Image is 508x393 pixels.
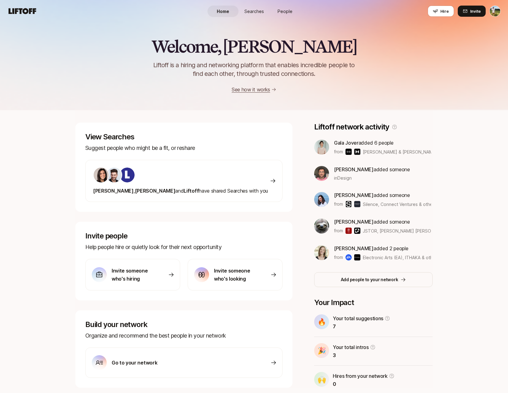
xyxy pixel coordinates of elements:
img: be759a5f_470b_4f28_a2aa_5434c985ebf0.jpg [314,166,329,181]
a: See how it works [232,86,270,93]
p: Your Impact [314,298,433,307]
p: added someone [334,165,410,173]
span: [PERSON_NAME] & [PERSON_NAME], Minor Adventures & others [363,149,495,155]
span: Silence, Connect Ventures & others [363,202,436,207]
img: Connect Ventures [354,201,360,207]
p: Your total intros [333,343,369,351]
p: Your total suggestions [333,314,383,322]
p: Invite people [85,232,283,240]
img: JSTOR [345,228,352,234]
img: 7bf30482_e1a5_47b4_9e0f_fc49ddd24bf6.jpg [107,168,122,182]
p: added someone [334,218,431,226]
p: Help people hire or quietly look for their next opportunity [85,243,283,251]
p: 0 [333,380,394,388]
span: have shared Searches with you [93,188,268,194]
p: Go to your network [112,359,157,367]
span: Liftoff [184,188,199,194]
span: Invite [470,8,481,14]
span: [PERSON_NAME] [334,219,374,225]
span: and [175,188,184,194]
div: 🎉 [314,343,329,358]
h2: Welcome, [PERSON_NAME] [151,37,357,56]
img: Minor Adventures [354,149,360,155]
span: , [134,188,135,194]
span: JSTOR, [PERSON_NAME] [PERSON_NAME] & others [363,228,431,234]
p: Hires from your network [333,372,388,380]
a: Home [207,6,238,17]
img: 71d7b91d_d7cb_43b4_a7ea_a9b2f2cc6e03.jpg [94,168,109,182]
button: Tyler Kieft [489,6,501,17]
span: [PERSON_NAME] [135,188,176,194]
button: Add people to your network [314,272,433,287]
p: 3 [333,351,376,359]
p: Organize and recommend the best people in your network [85,331,283,340]
p: from [334,148,343,155]
img: Kleiner Perkins [354,228,360,234]
span: [PERSON_NAME] [334,245,374,251]
img: ACg8ocKhcGRvChYzWN2dihFRyxedT7mU-5ndcsMXykEoNcm4V62MVdan=s160-c [314,140,329,155]
p: Invite someone who's hiring [112,267,155,283]
span: Home [217,8,229,15]
img: ACg8ocKIuO9-sklR2KvA8ZVJz4iZ_g9wtBiQREC3t8A94l4CTg=s160-c [120,168,135,182]
div: 🔥 [314,314,329,329]
p: from [334,200,343,208]
p: added 6 people [334,139,431,147]
span: in Design [334,175,352,181]
span: [PERSON_NAME] [334,192,374,198]
p: 7 [333,322,390,330]
img: Electronic Arts (EA) [345,254,352,260]
span: Electronic Arts (EA), ITHAKA & others [363,255,439,260]
p: Add people to your network [341,276,398,283]
p: Liftoff is a hiring and networking platform that enables incredible people to find each other, th... [143,61,365,78]
span: Hire [440,8,449,14]
span: [PERSON_NAME] [334,166,374,172]
img: ITHAKA [354,254,360,260]
img: 3b21b1e9_db0a_4655_a67f_ab9b1489a185.jpg [314,192,329,207]
p: View Searches [85,133,283,141]
a: People [270,6,301,17]
img: Silence [345,201,352,207]
button: Invite [458,6,486,17]
span: People [278,8,292,15]
img: 1892a8b6_cadd_4280_94c4_61f2b816795c.jfif [314,245,329,260]
p: Build your network [85,320,283,329]
span: Gala Jover [334,140,359,146]
div: 🙌 [314,372,329,387]
p: added someone [334,191,431,199]
span: Searches [244,8,264,15]
button: Hire [428,6,454,17]
p: Suggest people who might be a fit, or reshare [85,144,283,152]
p: from [334,227,343,234]
a: Searches [238,6,270,17]
p: Invite someone who's looking [214,267,257,283]
p: from [334,254,343,261]
p: added 2 people [334,244,431,252]
span: [PERSON_NAME] [93,188,134,194]
img: Bakken & Bæck [345,149,352,155]
p: Liftoff network activity [314,123,389,131]
img: ACg8ocLeBn2CI4AIrgj-TFEHWhDpIW8On9fNdpzZtjrzfoJPxmLFh4nX=s160-c [314,219,329,234]
img: Tyler Kieft [490,6,500,16]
